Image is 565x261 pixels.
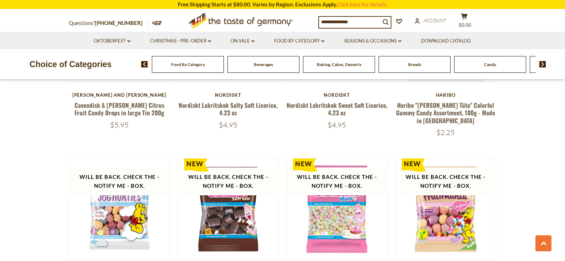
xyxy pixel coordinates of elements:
[328,120,346,129] span: $4.95
[150,37,211,45] a: Christmas - PRE-ORDER
[484,62,496,67] a: Candy
[454,13,475,31] button: $0.00
[171,62,205,67] a: Food By Category
[337,1,387,7] a: Click here for details.
[395,92,497,98] div: Haribo
[141,61,148,67] img: previous arrow
[94,37,130,45] a: Oktoberfest
[95,20,143,26] a: [PHONE_NUMBER]
[395,159,496,260] img: Haribo Fruitmania Yoghurt Gummies, 160g - Made in Germany
[178,92,279,98] div: Nordiskt
[423,17,446,23] span: Account
[287,159,387,260] img: Haribo Chamallows Minis, 200g
[274,37,324,45] a: Food By Category
[179,101,278,117] a: Nordiskt Lakritskok Salty Soft Licorice, 4.23 oz
[69,92,170,98] div: [PERSON_NAME] and [PERSON_NAME]
[317,62,361,67] a: Baking, Cakes, Desserts
[254,62,273,67] a: Beverages
[344,37,401,45] a: Seasons & Occasions
[415,17,446,25] a: Account
[231,37,255,45] a: On Sale
[421,37,471,45] a: Download Catalog
[75,101,164,117] a: Cavendish & [PERSON_NAME] Citrus Fruit Candy Drops in large Tin 200g
[408,62,421,67] a: Breads
[286,92,388,98] div: Nordiskt
[396,101,495,125] a: Haribo "[PERSON_NAME] Tüte" Colorful Gummy Candy Assortment, 100g - Made in [GEOGRAPHIC_DATA]
[539,61,546,67] img: next arrow
[110,120,129,129] span: $5.95
[459,22,471,28] span: $0.00
[69,19,148,28] p: Questions?
[219,120,237,129] span: $4.95
[436,128,455,137] span: $2.25
[69,159,170,260] img: Haribo "Joghurties" Yogurt-flavor gummies, 160g - Made in Germany
[287,101,387,117] a: Nordiskt Lakritskok Sweet Soft Licorice, 4.23 oz
[178,159,279,260] img: Haribo Chamallows Soft Kiss, 200g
